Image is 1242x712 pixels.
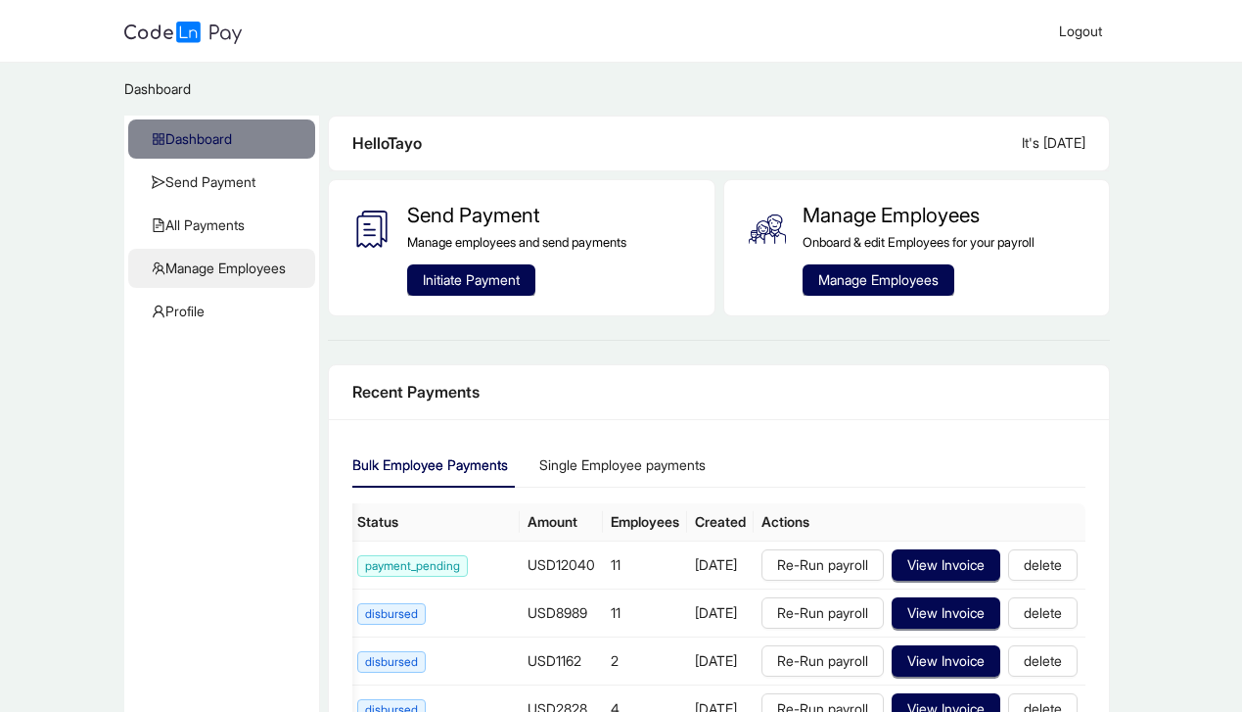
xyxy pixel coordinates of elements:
[687,589,754,637] td: [DATE]
[1024,602,1062,624] span: delete
[803,200,1085,232] p: Manage Employees
[152,206,299,245] span: All Payments
[603,637,687,685] td: 2
[803,264,954,296] button: Manage Employees
[1024,650,1062,672] span: delete
[907,650,985,672] span: View Invoice
[761,597,884,629] button: Re-Run payroll
[152,218,165,232] span: file-text
[603,503,687,542] th: Employees
[1059,23,1102,39] span: Logout
[152,261,165,275] span: team
[1024,554,1062,576] span: delete
[892,597,1000,629] button: View Invoice
[687,542,754,589] td: [DATE]
[152,305,165,318] span: user
[407,200,690,232] p: Send Payment
[152,175,165,189] span: send
[892,549,1000,581] button: View Invoice
[352,131,1022,156] div: Hello
[152,249,299,288] span: Manage Employees
[423,269,520,291] span: Initiate Payment
[761,645,884,677] button: Re-Run payroll
[777,554,868,576] span: Re-Run payroll
[892,645,1000,677] button: View Invoice
[761,549,884,581] button: Re-Run payroll
[407,232,690,252] p: Manage employees and send payments
[352,454,508,476] div: Bulk Employee Payments
[124,22,242,44] img: logo
[520,589,603,637] td: USD8989
[818,269,939,291] span: Manage Employees
[1008,645,1078,677] button: delete
[687,503,754,542] th: Created
[520,637,603,685] td: USD1162
[1008,597,1078,629] button: delete
[349,503,520,542] th: Status
[152,119,299,159] span: Dashboard
[603,589,687,637] td: 11
[907,554,985,576] span: View Invoice
[907,602,985,624] span: View Invoice
[803,232,1085,252] p: Onboard & edit Employees for your payroll
[388,133,422,153] span: Tayo
[357,651,426,673] span: disbursed
[407,264,535,296] button: Initiate Payment
[152,163,299,202] span: Send Payment
[352,380,1085,404] div: Recent Payments
[1022,132,1085,154] div: It's [DATE]
[777,650,868,672] span: Re-Run payroll
[357,603,426,625] span: disbursed
[353,211,391,248] img: invoices-DYrPyFT8.png
[520,503,603,542] th: Amount
[152,292,299,331] span: Profile
[687,637,754,685] td: [DATE]
[520,542,603,589] td: USD12040
[603,542,687,589] td: 11
[777,602,868,624] span: Re-Run payroll
[357,555,468,577] span: payment_pending
[749,211,786,248] img: workers-CE7nuAuy.png
[539,454,706,476] div: Single Employee payments
[754,503,1085,542] th: Actions
[1008,549,1078,581] button: delete
[152,132,165,146] span: appstore
[124,80,191,97] span: Dashboard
